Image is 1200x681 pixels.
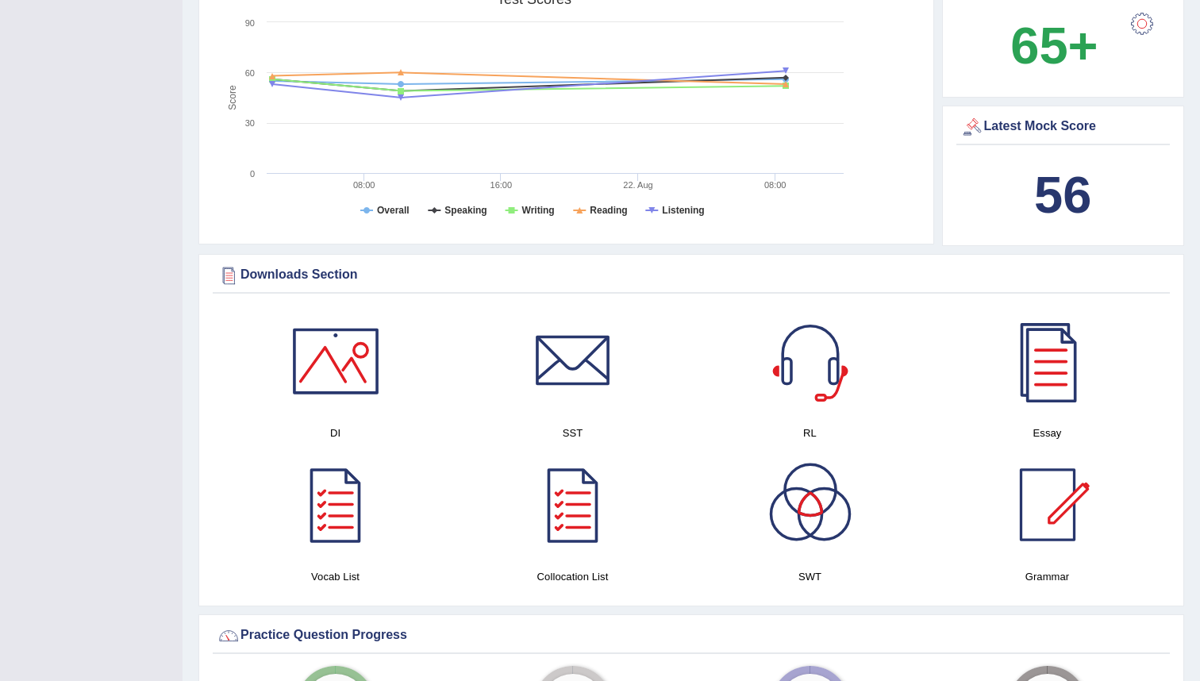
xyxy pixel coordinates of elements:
[960,115,1167,139] div: Latest Mock Score
[217,264,1166,287] div: Downloads Section
[1034,166,1091,224] b: 56
[245,18,255,28] text: 90
[937,425,1158,441] h4: Essay
[353,180,375,190] text: 08:00
[225,425,446,441] h4: DI
[245,118,255,128] text: 30
[250,169,255,179] text: 0
[490,180,513,190] text: 16:00
[699,568,921,585] h4: SWT
[217,624,1166,648] div: Practice Question Progress
[623,180,652,190] tspan: 22. Aug
[1010,17,1098,75] b: 65+
[227,85,238,110] tspan: Score
[444,205,487,216] tspan: Speaking
[590,205,627,216] tspan: Reading
[462,568,683,585] h4: Collocation List
[225,568,446,585] h4: Vocab List
[377,205,410,216] tspan: Overall
[245,68,255,78] text: 60
[522,205,555,216] tspan: Writing
[699,425,921,441] h4: RL
[764,180,787,190] text: 08:00
[462,425,683,441] h4: SST
[662,205,704,216] tspan: Listening
[937,568,1158,585] h4: Grammar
